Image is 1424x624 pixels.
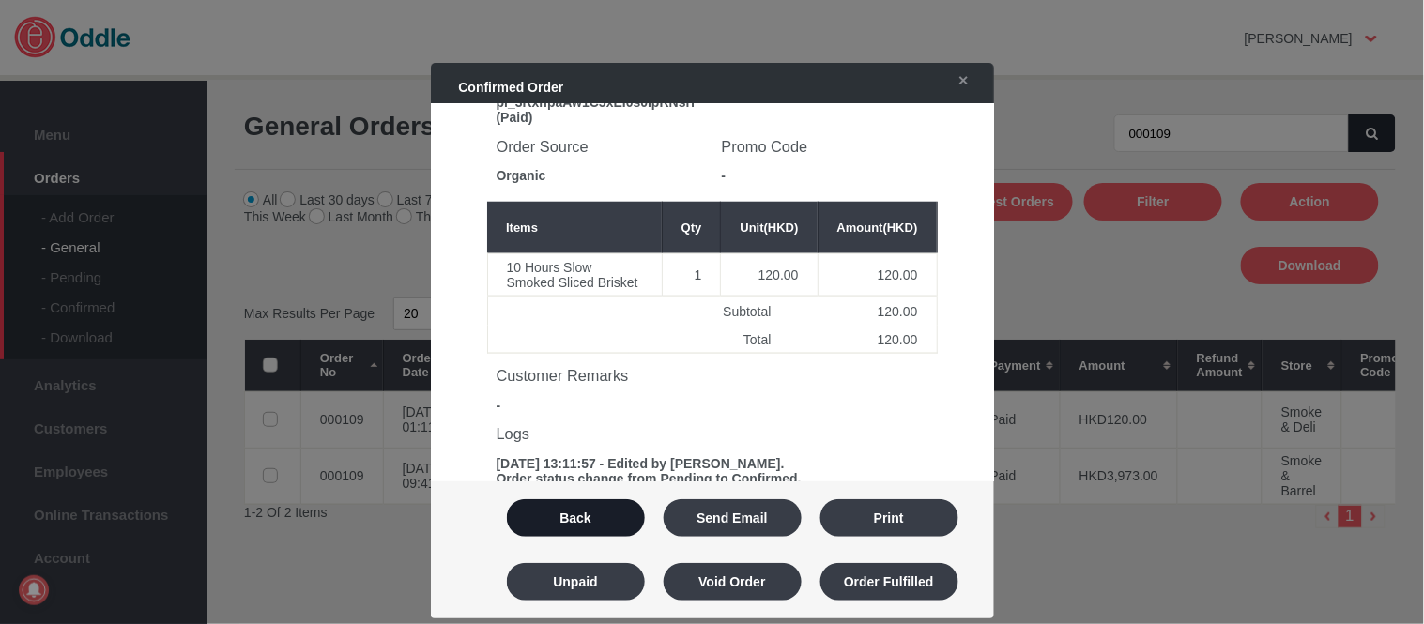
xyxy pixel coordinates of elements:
td: 1 [662,254,721,297]
td: 120.00 [790,326,937,354]
span: HKD [887,221,913,235]
div: - [497,398,928,413]
h3: Logs [497,425,928,443]
button: Print [820,499,958,537]
td: 10 Hours Slow Smoked Sliced Brisket [487,254,662,297]
th: Qty [662,202,721,253]
td: 120.00 [790,297,937,326]
th: Unit( ) [721,202,818,253]
button: Unpaid [507,563,645,601]
td: 120.00 [721,254,818,297]
div: Organic [497,168,703,183]
button: Send Email [664,499,802,537]
div: [DATE] 13:11:57 - Edited by [PERSON_NAME]. Order status change from Pending to Confirmed. [DATE] ... [497,456,928,621]
th: Items [487,202,662,253]
td: 120.00 [818,254,937,297]
div: (Paid) [497,110,703,125]
div: Confirmed Order [440,70,930,104]
div: - [722,168,928,183]
button: Void Order [664,563,802,601]
button: Back [507,499,645,537]
h3: Promo Code [722,138,928,156]
h3: Order Source [497,138,703,156]
td: Total [629,326,790,354]
td: Subtotal [629,297,790,326]
span: HKD [768,221,794,235]
a: ✕ [940,64,979,98]
button: Order Fulfilled [820,563,958,601]
th: Amount( ) [818,202,937,253]
h3: Customer Remarks [497,367,928,385]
